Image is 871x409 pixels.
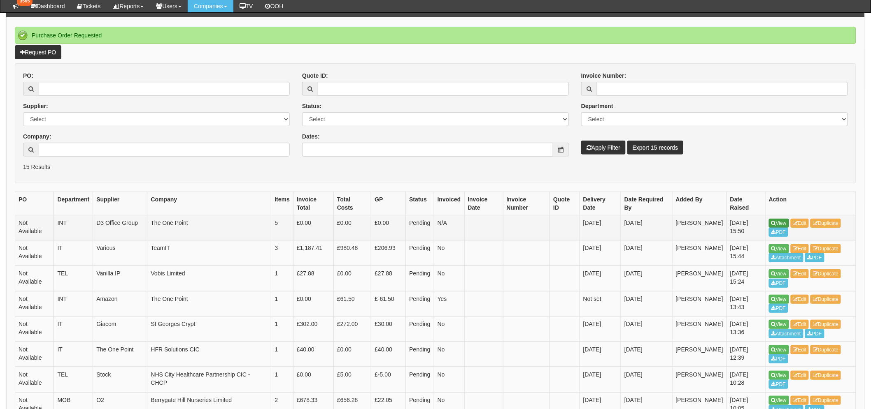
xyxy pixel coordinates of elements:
td: 5 [271,215,293,240]
a: Edit [791,244,809,253]
th: Invoiced [434,192,464,215]
td: Not Available [15,266,54,291]
td: £40.00 [293,342,334,367]
td: IT [54,342,93,367]
a: Edit [791,396,809,405]
a: View [769,396,789,405]
label: Company: [23,132,51,141]
td: Pending [406,291,434,317]
td: [PERSON_NAME] [672,240,727,266]
a: View [769,269,789,278]
td: 1 [271,342,293,367]
td: [DATE] [621,215,672,240]
th: Supplier [93,192,147,215]
th: Company [147,192,271,215]
td: D3 Office Group [93,215,147,240]
td: Not set [580,291,621,317]
td: £0.00 [293,367,334,393]
a: Edit [791,269,809,278]
td: £0.00 [334,342,371,367]
td: 1 [271,291,293,317]
td: INT [54,215,93,240]
td: Stock [93,367,147,393]
td: 1 [271,317,293,342]
td: £206.93 [371,240,406,266]
td: [DATE] [621,266,672,291]
td: £0.00 [371,215,406,240]
p: 15 Results [23,163,848,171]
td: St Georges Crypt [147,317,271,342]
a: Duplicate [810,320,841,329]
th: Status [406,192,434,215]
th: Date Raised [727,192,765,215]
td: Not Available [15,291,54,317]
td: [PERSON_NAME] [672,367,727,393]
td: £272.00 [334,317,371,342]
td: IT [54,317,93,342]
td: The One Point [93,342,147,367]
a: View [769,371,789,380]
td: Not Available [15,317,54,342]
td: [DATE] [621,367,672,393]
td: [DATE] 10:28 [727,367,765,393]
th: Delivery Date [580,192,621,215]
a: PDF [769,279,788,288]
button: Apply Filter [581,141,626,155]
a: View [769,295,789,304]
td: No [434,342,464,367]
td: £40.00 [371,342,406,367]
td: Amazon [93,291,147,317]
td: NHS City Healthcare Partnership CIC - CHCP [147,367,271,393]
label: Invoice Number: [581,72,626,80]
td: The One Point [147,291,271,317]
a: Edit [791,320,809,329]
a: PDF [805,329,824,338]
td: [DATE] 13:43 [727,291,765,317]
th: PO [15,192,54,215]
td: Pending [406,317,434,342]
label: Dates: [302,132,320,141]
a: PDF [769,304,788,313]
th: Quote ID [550,192,580,215]
a: Edit [791,345,809,354]
td: Giacom [93,317,147,342]
td: TEL [54,266,93,291]
a: Attachment [769,253,803,262]
td: Vanilla IP [93,266,147,291]
a: PDF [769,228,788,237]
td: IT [54,240,93,266]
td: £1,187.41 [293,240,334,266]
th: Items [271,192,293,215]
th: Action [766,192,856,215]
a: PDF [769,354,788,363]
label: Department [581,102,613,110]
td: HFR Solutions CIC [147,342,271,367]
th: Invoice Number [503,192,550,215]
th: GP [371,192,406,215]
td: £5.00 [334,367,371,393]
a: View [769,219,789,228]
label: Status: [302,102,321,110]
td: N/A [434,215,464,240]
label: Quote ID: [302,72,328,80]
td: [DATE] [580,367,621,393]
td: £30.00 [371,317,406,342]
td: Yes [434,291,464,317]
td: £980.48 [334,240,371,266]
td: No [434,240,464,266]
td: £27.88 [293,266,334,291]
a: Edit [791,371,809,380]
td: £0.00 [334,266,371,291]
a: Duplicate [810,396,841,405]
td: No [434,266,464,291]
td: [DATE] [580,215,621,240]
td: [PERSON_NAME] [672,266,727,291]
a: View [769,320,789,329]
a: PDF [769,380,788,389]
td: Pending [406,266,434,291]
td: £-5.00 [371,367,406,393]
td: [DATE] [580,342,621,367]
th: Invoice Date [464,192,503,215]
td: TeamIT [147,240,271,266]
td: [PERSON_NAME] [672,215,727,240]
